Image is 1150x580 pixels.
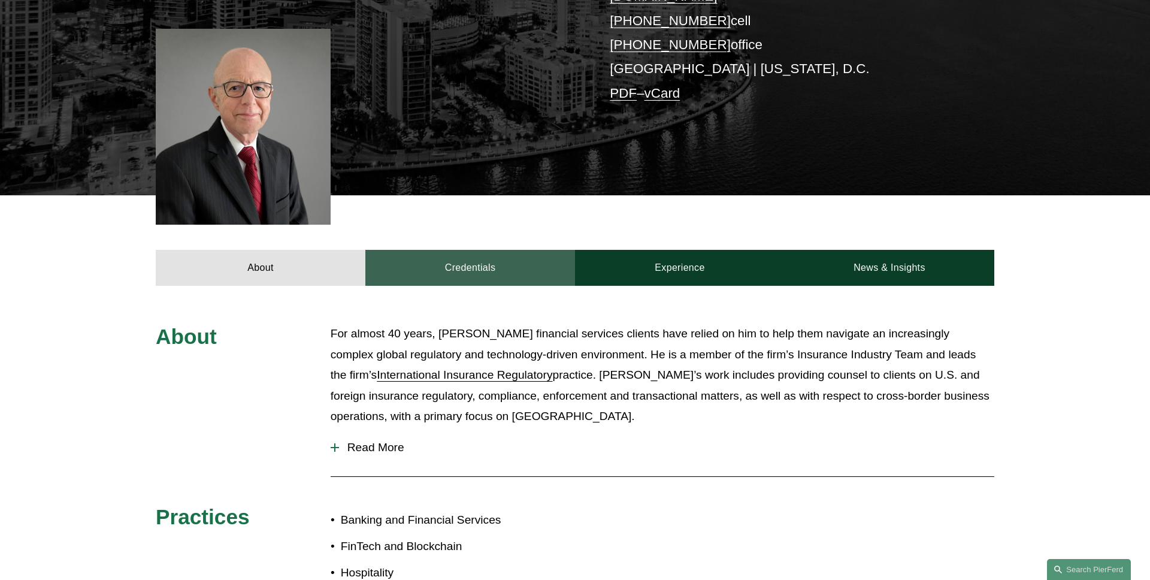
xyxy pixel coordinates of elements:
span: Read More [339,441,994,454]
span: About [156,325,217,348]
span: Practices [156,505,250,528]
a: Search this site [1047,559,1131,580]
a: [PHONE_NUMBER] [610,13,731,28]
p: Banking and Financial Services [341,510,575,531]
a: International Insurance Regulatory [377,368,552,381]
a: [PHONE_NUMBER] [610,37,731,52]
a: Experience [575,250,785,286]
a: PDF [610,86,637,101]
a: News & Insights [785,250,994,286]
p: FinTech and Blockchain [341,536,575,557]
p: For almost 40 years, [PERSON_NAME] financial services clients have relied on him to help them nav... [331,324,994,427]
a: Credentials [365,250,575,286]
a: About [156,250,365,286]
button: Read More [331,432,994,463]
a: vCard [644,86,680,101]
